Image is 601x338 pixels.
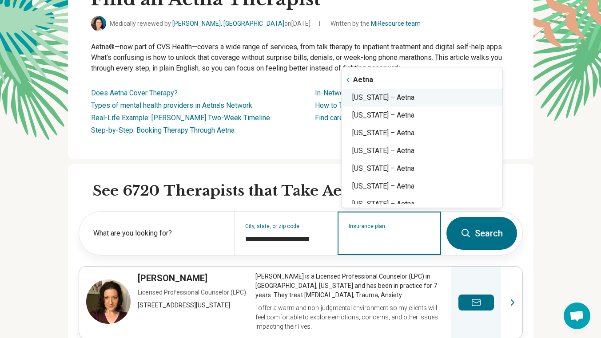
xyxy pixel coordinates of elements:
span: Medically reviewed by [110,19,310,28]
div: [US_STATE] – Aetna [342,106,502,124]
span: on [DATE] [284,20,310,27]
div: [US_STATE] – Aetna [342,160,502,177]
p: Aetna®—now part of CVS Health—covers a wide range of services, from talk therapy to inpatient tre... [91,42,510,74]
div: [US_STATE] – Aetna [342,177,502,195]
div: [US_STATE] – Aetna [342,142,502,160]
button: Send a message [458,295,494,310]
a: How to Trigger a “Gap Exception” [315,101,417,110]
a: In-Network vs. Out-of-Network Care [315,89,427,97]
div: Suggestions [342,71,502,204]
div: [US_STATE] – Aetna [342,124,502,142]
div: Open chat [564,303,590,329]
h2: See 6720 Therapists that Take Aetna Near You [93,182,523,200]
button: Search [446,217,517,250]
span: Written by the [330,19,421,28]
div: [US_STATE] – Aetna [342,195,502,213]
label: What are you looking for? [93,228,223,239]
div: Aetna [342,71,502,89]
div: [US_STATE] – Aetna [342,89,502,106]
a: Real-Life Example: [PERSON_NAME] Two-Week Timeline [91,114,270,122]
a: Does Aetna Cover Therapy? [91,89,178,97]
a: MiResource team [371,20,421,27]
a: Step-by-Step: Booking Therapy Through Aetna [91,126,235,134]
a: [PERSON_NAME], [GEOGRAPHIC_DATA] [172,20,284,27]
a: Types of mental health providers in Aetna’s Network [91,101,252,110]
a: Find care for you [315,114,367,122]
